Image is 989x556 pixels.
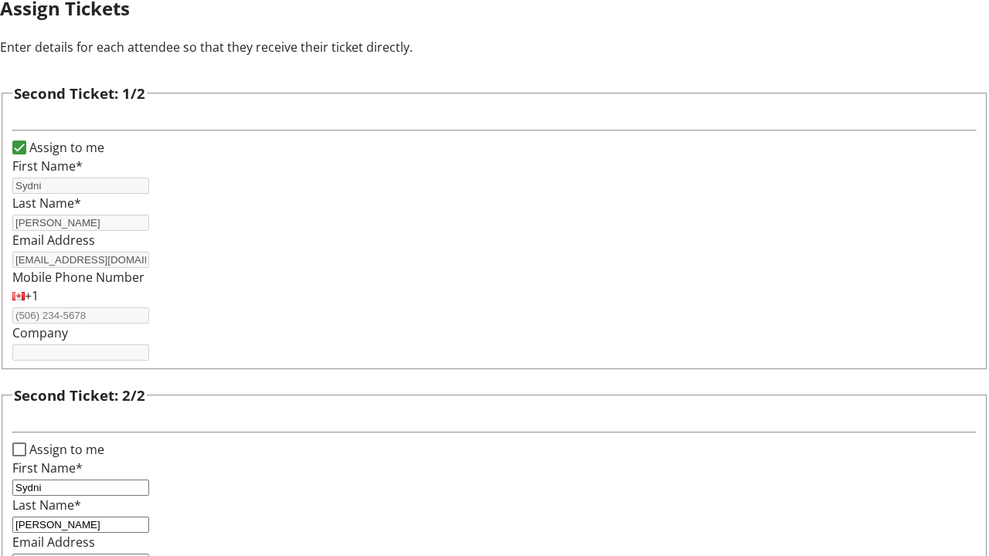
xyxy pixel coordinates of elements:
label: Email Address [12,232,95,249]
h3: Second Ticket: 2/2 [14,385,145,406]
label: Assign to me [26,138,104,157]
label: Last Name* [12,497,81,514]
label: Last Name* [12,195,81,212]
h3: Second Ticket: 1/2 [14,83,145,104]
input: (506) 234-5678 [12,307,149,324]
label: Email Address [12,534,95,551]
label: Assign to me [26,440,104,459]
label: First Name* [12,459,83,476]
label: First Name* [12,158,83,175]
label: Mobile Phone Number [12,269,144,286]
label: Company [12,324,68,341]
